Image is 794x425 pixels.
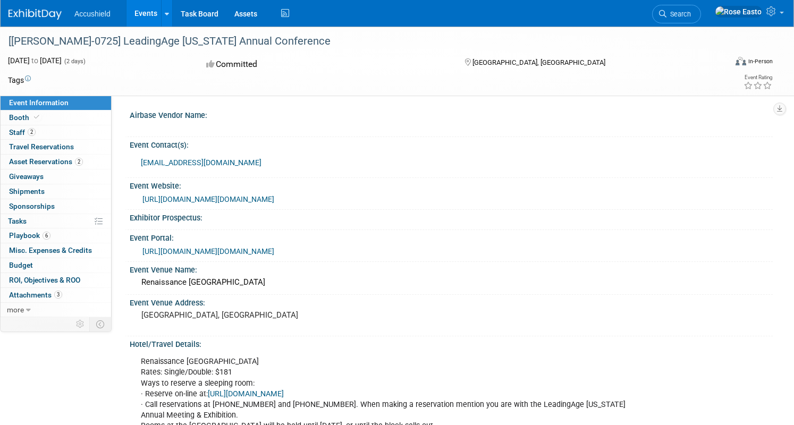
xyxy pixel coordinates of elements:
a: Tasks [1,214,111,228]
a: more [1,303,111,317]
span: Asset Reservations [9,157,83,166]
a: Shipments [1,184,111,199]
a: [EMAIL_ADDRESS][DOMAIN_NAME] [141,158,261,167]
td: Toggle Event Tabs [90,317,112,331]
a: Attachments3 [1,288,111,302]
span: Misc. Expenses & Credits [9,246,92,254]
a: Giveaways [1,169,111,184]
a: Travel Reservations [1,140,111,154]
span: [GEOGRAPHIC_DATA], [GEOGRAPHIC_DATA] [472,58,605,66]
div: Event Venue Name: [130,262,773,275]
span: Travel Reservations [9,142,74,151]
span: Event Information [9,98,69,107]
img: ExhibitDay [9,9,62,20]
span: Search [666,10,691,18]
a: Staff2 [1,125,111,140]
div: Event Format [658,55,773,71]
a: Playbook6 [1,228,111,243]
a: Misc. Expenses & Credits [1,243,111,258]
div: Event Contact(s): [130,137,773,150]
div: Event Portal: [130,230,773,243]
div: Event Venue Address: [130,295,773,308]
span: Staff [9,128,36,137]
img: Format-Inperson.png [736,57,746,65]
span: Booth [9,113,41,122]
div: [[PERSON_NAME]-0725] LeadingAge [US_STATE] Annual Conference [5,32,708,51]
span: 3 [54,291,62,299]
a: Booth [1,110,111,125]
a: [URL][DOMAIN_NAME] [208,389,284,398]
a: Event Information [1,96,111,110]
a: Search [652,5,701,23]
div: Hotel/Travel Details: [130,336,773,350]
div: Airbase Vendor Name: [130,107,773,121]
i: Booth reservation complete [34,114,39,120]
span: (2 days) [63,58,86,65]
a: [URL][DOMAIN_NAME][DOMAIN_NAME] [142,195,274,203]
div: In-Person [748,57,773,65]
img: Rose Easto [715,6,762,18]
a: Asset Reservations2 [1,155,111,169]
a: Budget [1,258,111,273]
div: Renaissance [GEOGRAPHIC_DATA] [138,274,765,291]
pre: [GEOGRAPHIC_DATA], [GEOGRAPHIC_DATA] [141,310,386,320]
span: to [30,56,40,65]
div: Event Website: [130,178,773,191]
a: Sponsorships [1,199,111,214]
td: Personalize Event Tab Strip [71,317,90,331]
a: [URL][DOMAIN_NAME][DOMAIN_NAME] [142,247,274,256]
div: Exhibitor Prospectus: [130,210,773,223]
span: Giveaways [9,172,44,181]
span: Tasks [8,217,27,225]
span: 2 [28,128,36,136]
span: [DATE] [DATE] [8,56,62,65]
td: Tags [8,75,31,86]
span: more [7,305,24,314]
span: Attachments [9,291,62,299]
span: Playbook [9,231,50,240]
div: Committed [203,55,447,74]
span: 6 [43,232,50,240]
span: Budget [9,261,33,269]
span: 2 [75,158,83,166]
a: ROI, Objectives & ROO [1,273,111,287]
span: Sponsorships [9,202,55,210]
div: Event Rating [744,75,772,80]
span: Shipments [9,187,45,195]
span: Accushield [74,10,111,18]
span: ROI, Objectives & ROO [9,276,80,284]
